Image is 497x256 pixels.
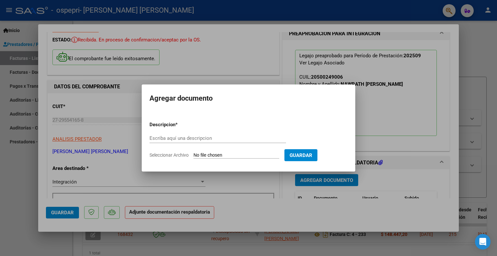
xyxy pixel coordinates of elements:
[149,92,348,105] h2: Agregar documento
[290,152,312,158] span: Guardar
[284,149,317,161] button: Guardar
[149,121,209,128] p: Descripcion
[149,152,189,158] span: Seleccionar Archivo
[475,234,491,250] div: Open Intercom Messenger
